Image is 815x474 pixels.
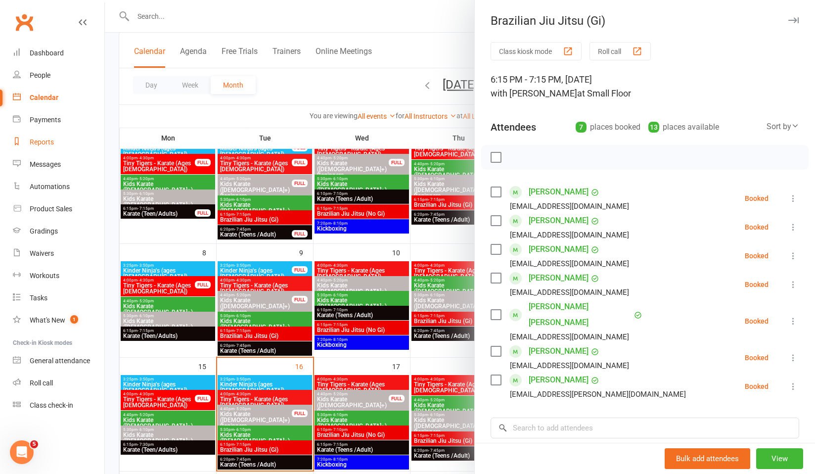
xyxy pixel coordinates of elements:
[30,94,58,101] div: Calendar
[13,153,104,176] a: Messages
[648,122,659,133] div: 13
[30,71,50,79] div: People
[30,440,38,448] span: 5
[491,418,799,438] input: Search to add attendees
[589,42,651,60] button: Roll call
[13,42,104,64] a: Dashboard
[13,265,104,287] a: Workouts
[12,10,37,35] a: Clubworx
[13,309,104,332] a: What's New1
[510,388,686,401] div: [EMAIL_ADDRESS][PERSON_NAME][DOMAIN_NAME]
[475,14,815,28] div: Brazilian Jiu Jitsu (Gi)
[30,379,53,387] div: Roll call
[529,270,589,286] a: [PERSON_NAME]
[529,241,589,257] a: [PERSON_NAME]
[576,122,587,133] div: 7
[30,272,59,280] div: Workouts
[491,42,582,60] button: Class kiosk mode
[510,229,629,241] div: [EMAIL_ADDRESS][DOMAIN_NAME]
[529,299,632,331] a: [PERSON_NAME] [PERSON_NAME]
[30,49,64,57] div: Dashboard
[491,120,536,134] div: Attendees
[745,354,769,361] div: Booked
[529,184,589,200] a: [PERSON_NAME]
[576,120,640,134] div: places booked
[30,401,73,409] div: Class check-in
[510,286,629,299] div: [EMAIL_ADDRESS][DOMAIN_NAME]
[510,257,629,270] div: [EMAIL_ADDRESS][DOMAIN_NAME]
[745,281,769,288] div: Booked
[756,448,803,469] button: View
[13,350,104,372] a: General attendance kiosk mode
[30,205,72,213] div: Product Sales
[30,316,65,324] div: What's New
[577,88,631,98] span: at Small Floor
[30,160,61,168] div: Messages
[745,224,769,231] div: Booked
[13,242,104,265] a: Waivers
[30,116,61,124] div: Payments
[510,331,629,343] div: [EMAIL_ADDRESS][DOMAIN_NAME]
[13,87,104,109] a: Calendar
[745,195,769,202] div: Booked
[13,287,104,309] a: Tasks
[13,109,104,131] a: Payments
[30,294,47,302] div: Tasks
[30,357,90,365] div: General attendance
[30,138,54,146] div: Reports
[529,213,589,229] a: [PERSON_NAME]
[665,448,750,469] button: Bulk add attendees
[767,120,799,133] div: Sort by
[13,131,104,153] a: Reports
[13,220,104,242] a: Gradings
[70,315,78,324] span: 1
[510,200,629,213] div: [EMAIL_ADDRESS][DOMAIN_NAME]
[745,318,769,325] div: Booked
[30,249,54,257] div: Waivers
[745,252,769,259] div: Booked
[491,73,799,100] div: 6:15 PM - 7:15 PM, [DATE]
[13,176,104,198] a: Automations
[510,359,629,372] div: [EMAIL_ADDRESS][DOMAIN_NAME]
[13,372,104,394] a: Roll call
[745,383,769,390] div: Booked
[491,88,577,98] span: with [PERSON_NAME]
[13,64,104,87] a: People
[529,343,589,359] a: [PERSON_NAME]
[30,227,58,235] div: Gradings
[30,183,70,190] div: Automations
[10,440,34,464] iframe: Intercom live chat
[13,198,104,220] a: Product Sales
[648,120,719,134] div: places available
[529,372,589,388] a: [PERSON_NAME]
[13,394,104,417] a: Class kiosk mode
